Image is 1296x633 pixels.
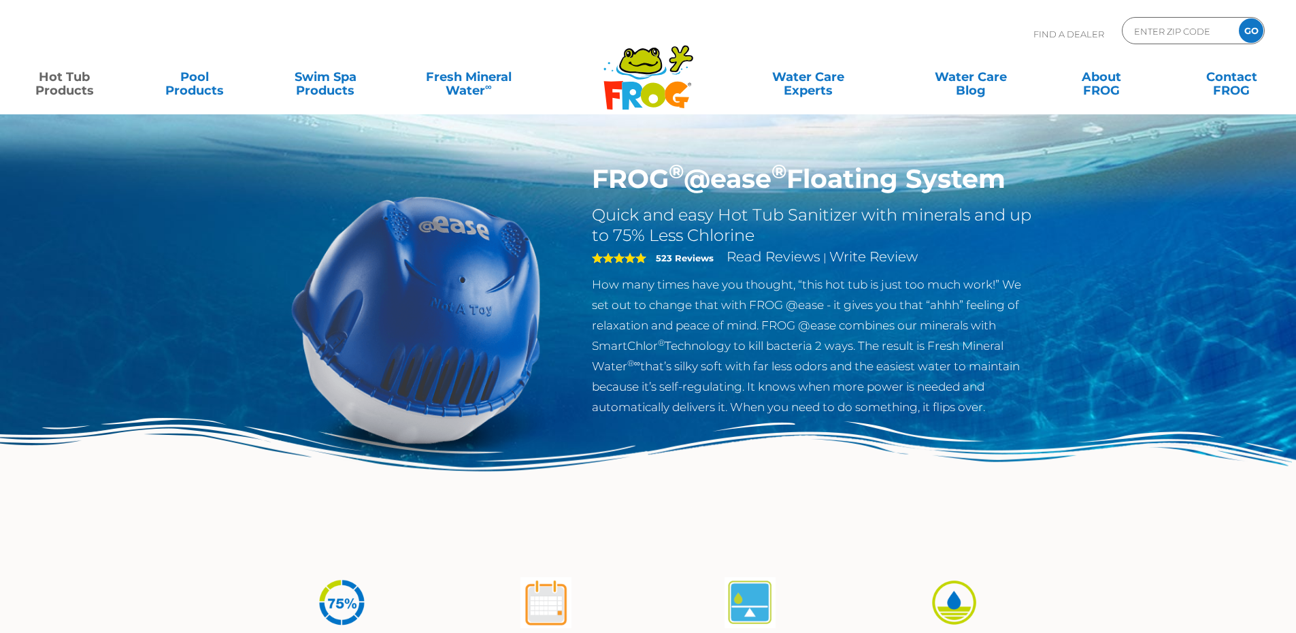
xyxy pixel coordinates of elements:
sup: ∞ [485,81,492,92]
img: icon-atease-easy-on [929,577,980,628]
img: hot-tub-product-atease-system.png [261,163,572,475]
input: GO [1239,18,1263,43]
a: Water CareBlog [920,63,1021,91]
h1: FROG @ease Floating System [592,163,1036,195]
a: Water CareExperts [726,63,891,91]
a: Write Review [829,248,918,265]
a: PoolProducts [144,63,246,91]
img: Frog Products Logo [596,27,701,110]
a: Swim SpaProducts [275,63,376,91]
span: | [823,251,827,264]
img: icon-atease-75percent-less [316,577,367,628]
h2: Quick and easy Hot Tub Sanitizer with minerals and up to 75% Less Chlorine [592,205,1036,246]
sup: ®∞ [627,358,640,368]
img: atease-icon-self-regulates [725,577,776,628]
span: 5 [592,253,646,263]
sup: ® [669,159,684,183]
sup: ® [658,338,665,348]
img: atease-icon-shock-once [520,577,571,628]
p: Find A Dealer [1033,17,1104,51]
a: AboutFROG [1050,63,1152,91]
strong: 523 Reviews [656,253,714,263]
a: Fresh MineralWater∞ [405,63,532,91]
a: Read Reviews [727,248,820,265]
sup: ® [771,159,786,183]
a: Hot TubProducts [14,63,115,91]
p: How many times have you thought, “this hot tub is just too much work!” We set out to change that ... [592,274,1036,417]
a: ContactFROG [1181,63,1282,91]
